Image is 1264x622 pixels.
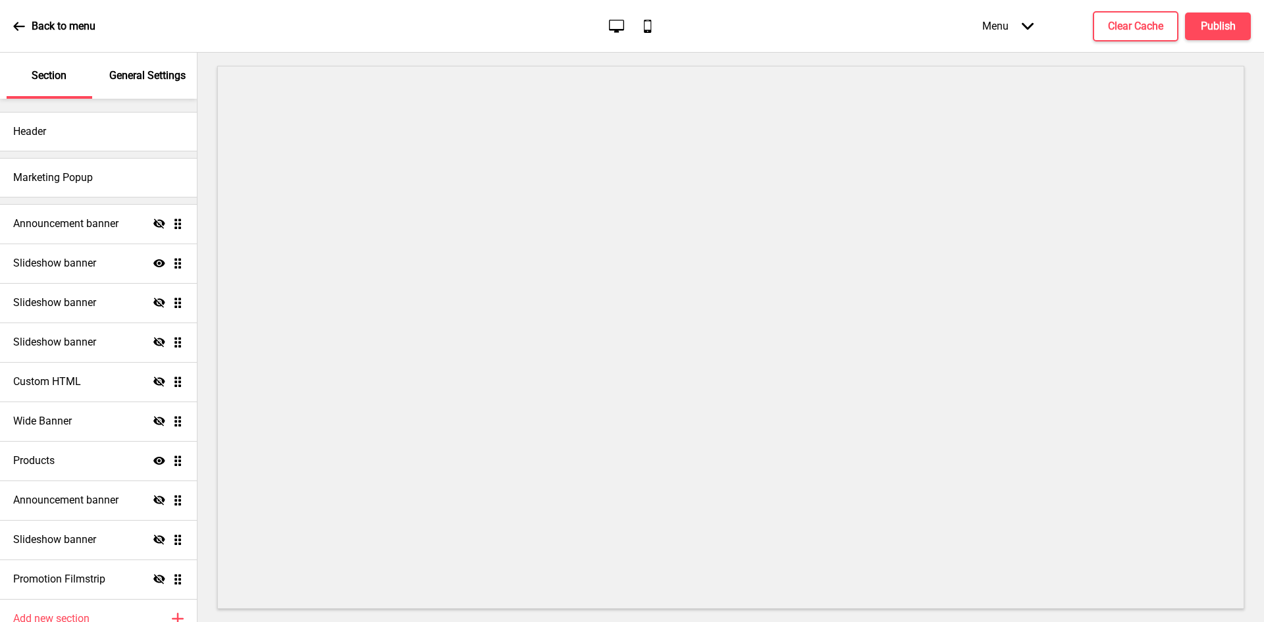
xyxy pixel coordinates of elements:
[1185,13,1251,40] button: Publish
[13,375,81,389] h4: Custom HTML
[1108,19,1163,34] h4: Clear Cache
[32,68,66,83] p: Section
[13,217,118,231] h4: Announcement banner
[13,296,96,310] h4: Slideshow banner
[1201,19,1236,34] h4: Publish
[13,170,93,185] h4: Marketing Popup
[13,9,95,44] a: Back to menu
[13,124,46,139] h4: Header
[13,335,96,350] h4: Slideshow banner
[32,19,95,34] p: Back to menu
[1093,11,1178,41] button: Clear Cache
[13,256,96,271] h4: Slideshow banner
[13,572,105,586] h4: Promotion Filmstrip
[13,414,72,428] h4: Wide Banner
[969,7,1047,45] div: Menu
[13,454,55,468] h4: Products
[109,68,186,83] p: General Settings
[13,532,96,547] h4: Slideshow banner
[13,493,118,507] h4: Announcement banner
